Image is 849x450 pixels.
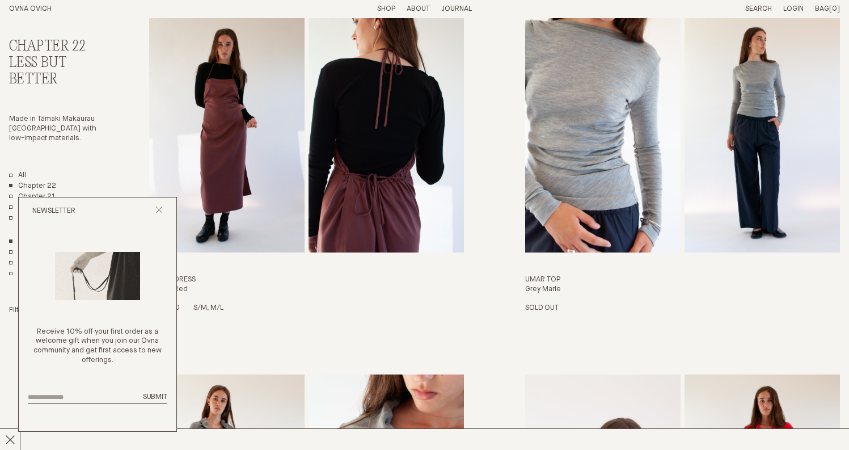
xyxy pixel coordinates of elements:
[9,182,56,191] a: Chapter 22
[9,269,47,279] a: Bottoms
[525,275,840,285] h3: Umar Top
[9,214,32,224] a: Sale
[143,393,167,401] span: Submit
[525,285,840,295] h4: Grey Marle
[28,327,167,366] p: Receive 10% off your first order as a welcome gift when you join our Ovna community and get first...
[9,203,35,213] a: Core
[525,304,559,313] p: Sold Out
[407,5,430,14] summary: About
[149,285,464,295] h4: Tuscan Red
[9,306,33,316] summary: Filter
[525,16,681,253] img: Umar Top
[441,5,472,12] a: Journal
[9,115,105,144] p: Made in Tāmaki Makaurau [GEOGRAPHIC_DATA] with low-impact materials.
[149,275,464,285] h3: Apron Dress
[783,5,804,12] a: Login
[9,258,35,268] a: Tops
[149,16,464,313] a: Apron Dress
[829,5,840,12] span: [0]
[149,16,305,253] img: Apron Dress
[745,5,772,12] a: Search
[210,304,223,312] span: M/L
[9,55,105,88] h3: Less But Better
[9,192,55,202] a: Chapter 21
[9,5,52,12] a: Home
[815,5,829,12] span: Bag
[193,304,210,312] span: S/M
[9,171,26,180] a: All
[143,393,167,402] button: Submit
[155,206,163,217] button: Close popup
[9,247,47,257] a: Dresses
[9,39,105,55] h2: Chapter 22
[525,16,840,313] a: Umar Top
[9,237,26,247] a: Show All
[32,207,75,216] h2: Newsletter
[377,5,395,12] a: Shop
